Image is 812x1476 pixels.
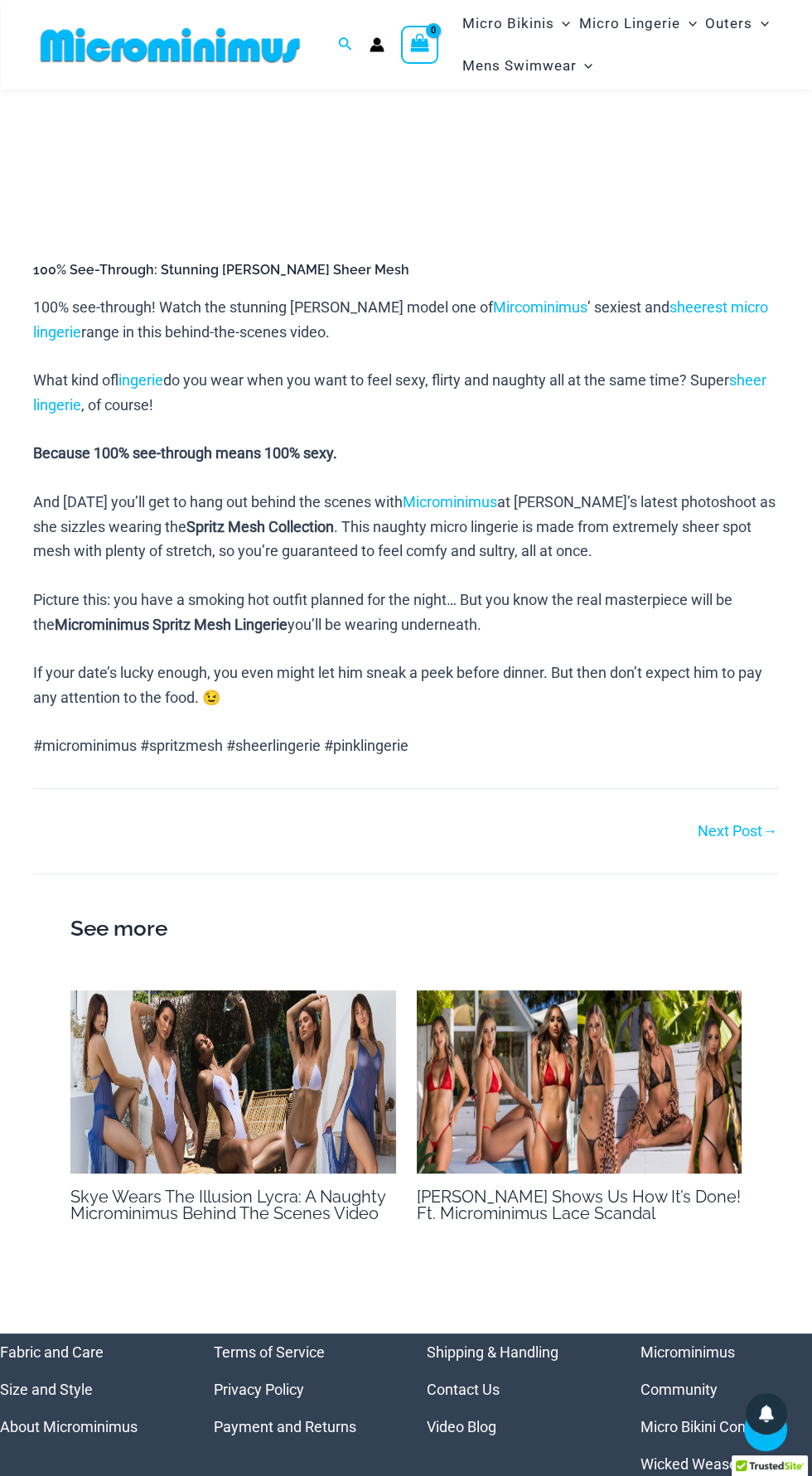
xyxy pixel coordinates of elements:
[427,1333,599,1445] nav: Menu
[457,45,597,87] a: Mens SwimwearMenu ToggleMenu Toggle
[417,1187,741,1223] a: [PERSON_NAME] Shows Us How It’s Done! Ft. Microminimus Lace Scandal
[34,27,307,64] img: MM SHOP LOGO FLAT
[33,733,779,758] p: #microminimus #spritzmesh #sheerlingerie #pinklingerie
[640,1418,771,1435] a: Micro Bikini Contest
[680,2,697,45] span: Menu Toggle
[575,2,701,45] a: Micro LingerieMenu ToggleMenu Toggle
[427,1333,599,1445] aside: Footer Widget 3
[640,1455,786,1473] a: Wicked Weasel Bikinis
[701,2,773,45] a: OutersMenu ToggleMenu Toggle
[70,990,396,1174] img: SKYE 2000 x 700 Thumbnail
[33,371,766,414] a: sheer lingerie
[33,664,762,706] span: If your date’s lucky enough, you even might let him sneak a peek before dinner. But then don’t ex...
[417,990,742,1174] img: TAYLA 2000 x 700 Thumbnail
[752,2,769,45] span: Menu Toggle
[370,37,384,52] a: Account icon link
[33,371,766,414] span: What kind of do you wear when you want to feel sexy, flirty and naughty all at the same time? Sup...
[33,591,732,633] span: Picture this: you have a smoking hot outfit planned for the night… But you know the real masterpi...
[698,824,777,839] a: Next Post→
[762,822,777,840] span: →
[457,2,574,45] a: Micro BikinisMenu ToggleMenu Toggle
[33,788,779,844] nav: Post navigation
[33,262,409,278] strong: 100% See-Through: Stunning [PERSON_NAME] Sheer Mesh
[705,2,752,45] span: Outers
[33,298,768,341] span: 100% see-through! Watch the stunning [PERSON_NAME] model one of ’ sexiest and range in this behin...
[118,371,163,389] a: lingerie
[33,493,776,559] span: And [DATE] you’ll get to hang out behind the scenes with at [PERSON_NAME]’s latest photoshoot as ...
[33,298,768,341] a: sheerest micro lingerie
[462,2,553,45] span: Micro Bikinis
[427,1381,500,1398] a: Contact Us
[214,1333,386,1445] nav: Menu
[214,1381,304,1398] a: Privacy Policy
[70,912,742,946] h2: See more
[493,298,587,316] a: Mircominimus
[214,1333,386,1445] aside: Footer Widget 2
[33,444,337,462] strong: Because 100% see-through means 100% sexy.
[401,26,439,64] a: View Shopping Cart, empty
[186,518,334,535] strong: Spritz Mesh Collection
[640,1343,735,1398] a: Microminimus Community
[403,493,497,511] a: Microminimus
[579,2,680,45] span: Micro Lingerie
[553,2,570,45] span: Menu Toggle
[576,45,592,87] span: Menu Toggle
[427,1343,558,1361] a: Shipping & Handling
[214,1343,325,1361] a: Terms of Service
[55,616,288,633] strong: Microminimus Spritz Mesh Lingerie
[214,1418,356,1435] a: Payment and Returns
[462,45,576,87] span: Mens Swimwear
[70,1187,385,1223] a: Skye Wears The Illusion Lycra: A Naughty Microminimus Behind The Scenes Video
[427,1418,496,1435] a: Video Blog
[338,35,353,56] a: Search icon link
